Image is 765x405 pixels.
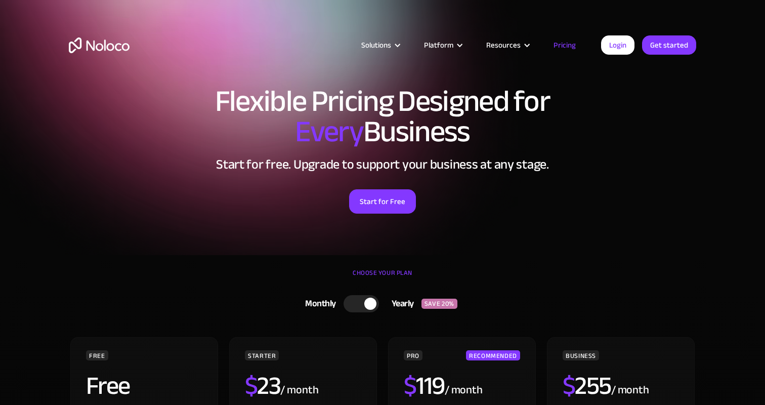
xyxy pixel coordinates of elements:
div: RECOMMENDED [466,350,520,360]
h2: Start for free. Upgrade to support your business at any stage. [69,157,696,172]
a: Login [601,35,634,55]
div: Platform [424,38,453,52]
div: / month [280,382,318,398]
div: SAVE 20% [421,299,457,309]
div: Monthly [292,296,344,311]
a: Pricing [541,38,588,52]
h2: Free [86,373,130,398]
h2: 23 [245,373,281,398]
div: PRO [404,350,422,360]
div: Resources [474,38,541,52]
h2: 119 [404,373,445,398]
div: Yearly [379,296,421,311]
div: Platform [411,38,474,52]
h1: Flexible Pricing Designed for Business [69,86,696,147]
div: CHOOSE YOUR PLAN [69,265,696,291]
div: / month [445,382,483,398]
a: home [69,37,130,53]
div: BUSINESS [563,350,599,360]
div: Solutions [361,38,391,52]
h2: 255 [563,373,611,398]
span: Every [295,103,363,160]
div: STARTER [245,350,279,360]
div: / month [611,382,649,398]
div: Solutions [349,38,411,52]
a: Start for Free [349,189,416,214]
div: FREE [86,350,108,360]
div: Resources [486,38,521,52]
a: Get started [642,35,696,55]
